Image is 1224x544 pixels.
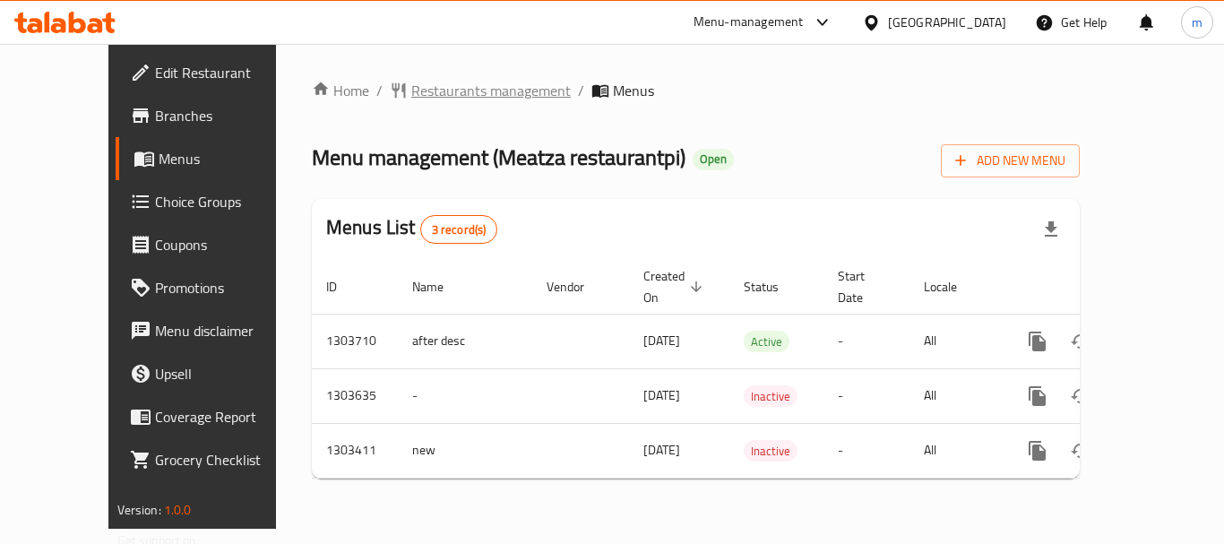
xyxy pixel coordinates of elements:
[823,423,909,478] td: -
[1192,13,1202,32] span: m
[421,221,497,238] span: 3 record(s)
[398,314,532,368] td: after desc
[155,363,298,384] span: Upsell
[1059,320,1102,363] button: Change Status
[924,276,980,298] span: Locale
[578,80,584,101] li: /
[155,449,298,471] span: Grocery Checklist
[643,438,680,462] span: [DATE]
[823,314,909,368] td: -
[376,80,383,101] li: /
[613,80,654,101] span: Menus
[155,320,298,341] span: Menu disclaimer
[398,423,532,478] td: new
[155,234,298,255] span: Coupons
[312,368,398,423] td: 1303635
[643,384,680,407] span: [DATE]
[116,266,313,309] a: Promotions
[1030,208,1073,251] div: Export file
[116,137,313,180] a: Menus
[1059,375,1102,418] button: Change Status
[312,80,369,101] a: Home
[155,277,298,298] span: Promotions
[155,406,298,427] span: Coverage Report
[909,314,1002,368] td: All
[312,314,398,368] td: 1303710
[744,385,797,407] div: Inactive
[1016,320,1059,363] button: more
[1002,260,1202,315] th: Actions
[390,80,571,101] a: Restaurants management
[744,332,789,352] span: Active
[643,265,708,308] span: Created On
[744,441,797,462] span: Inactive
[694,12,804,33] div: Menu-management
[547,276,608,298] span: Vendor
[1016,429,1059,472] button: more
[326,276,360,298] span: ID
[823,368,909,423] td: -
[412,276,467,298] span: Name
[164,498,192,522] span: 1.0.0
[909,368,1002,423] td: All
[312,260,1202,479] table: enhanced table
[326,214,497,244] h2: Menus List
[116,51,313,94] a: Edit Restaurant
[909,423,1002,478] td: All
[312,137,685,177] span: Menu management ( Meatza restaurantpi )
[116,94,313,137] a: Branches
[744,276,802,298] span: Status
[888,13,1006,32] div: [GEOGRAPHIC_DATA]
[420,215,498,244] div: Total records count
[155,191,298,212] span: Choice Groups
[159,148,298,169] span: Menus
[744,440,797,462] div: Inactive
[116,438,313,481] a: Grocery Checklist
[116,309,313,352] a: Menu disclaimer
[312,423,398,478] td: 1303411
[693,149,734,170] div: Open
[1016,375,1059,418] button: more
[155,62,298,83] span: Edit Restaurant
[744,386,797,407] span: Inactive
[744,331,789,352] div: Active
[941,144,1080,177] button: Add New Menu
[116,395,313,438] a: Coverage Report
[116,352,313,395] a: Upsell
[1059,429,1102,472] button: Change Status
[117,498,161,522] span: Version:
[116,180,313,223] a: Choice Groups
[643,329,680,352] span: [DATE]
[955,150,1065,172] span: Add New Menu
[693,151,734,167] span: Open
[312,80,1080,101] nav: breadcrumb
[398,368,532,423] td: -
[411,80,571,101] span: Restaurants management
[155,105,298,126] span: Branches
[116,223,313,266] a: Coupons
[838,265,888,308] span: Start Date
